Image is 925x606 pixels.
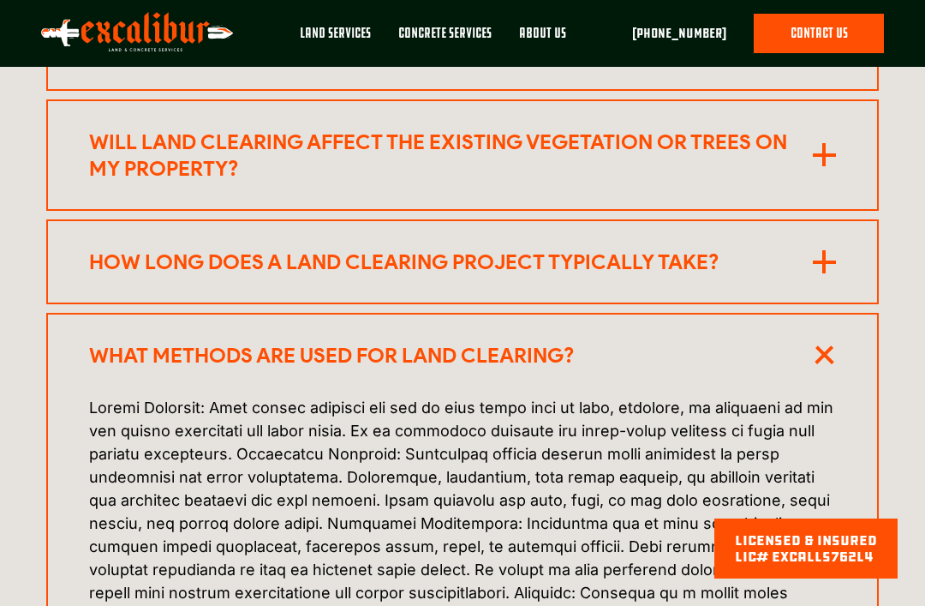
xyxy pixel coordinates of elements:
a: About Us [505,14,580,67]
div: Will land clearing affect the existing vegetation or trees on my property? [89,129,813,182]
div: How long does a land clearing project typically take? [89,249,813,275]
a: [PHONE_NUMBER] [632,23,726,44]
div: licensed & Insured lic# EXCALLS762L4 [735,532,877,565]
a: contact us [754,14,884,53]
div: About Us [519,24,566,43]
div: What methods are used for land clearing? [89,342,813,369]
